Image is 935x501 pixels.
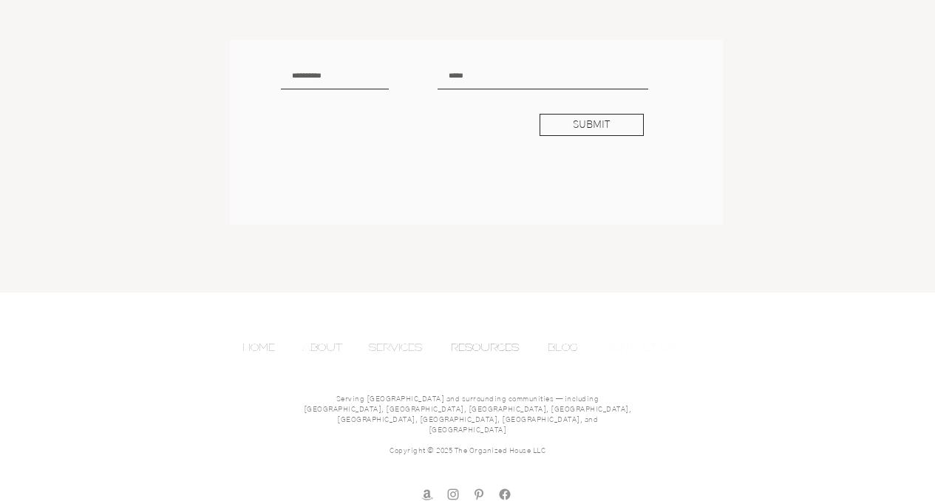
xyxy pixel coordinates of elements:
a: SERVICES [361,336,443,358]
a: RESOURCES [443,336,540,358]
a: BLOG [540,336,597,358]
button: SUBMIT [540,114,644,136]
p: CONTACT US [597,336,684,358]
nav: Site [235,336,698,358]
p: RESOURCES [443,336,526,358]
a: CONTACT US [597,336,698,358]
p: BLOG [540,336,585,358]
a: ABOUT [295,336,361,358]
span: Copyright © 2025 The Organized House LLC [390,447,545,454]
span: SUBMIT [573,118,610,133]
p: ABOUT [295,336,350,358]
a: HOME [235,336,295,358]
p: SERVICES [361,336,429,358]
p: HOME [235,336,282,358]
span: Serving [GEOGRAPHIC_DATA] and surrounding communities — including [GEOGRAPHIC_DATA], [GEOGRAPHIC_... [304,395,632,434]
